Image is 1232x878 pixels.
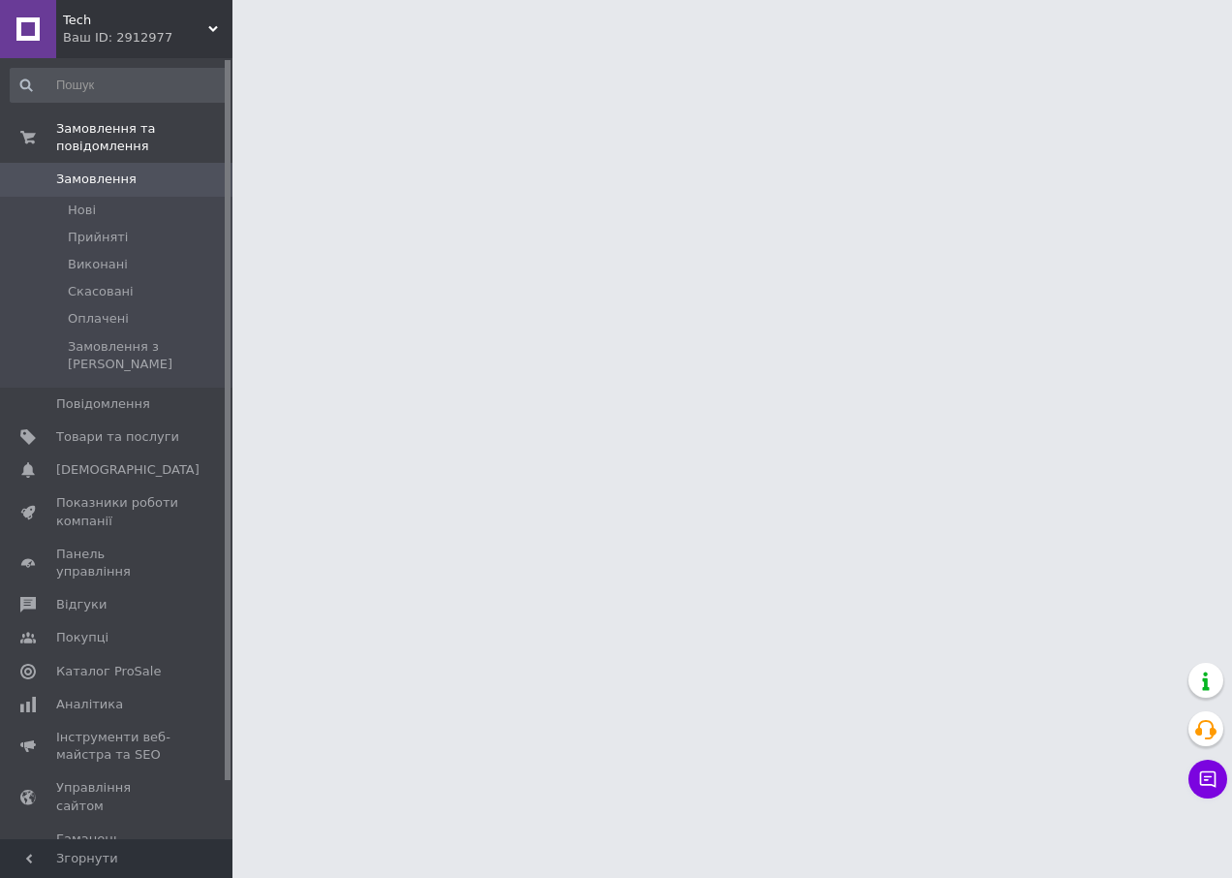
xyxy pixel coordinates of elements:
[63,29,232,47] div: Ваш ID: 2912977
[56,428,179,446] span: Товари та послуги
[56,831,179,865] span: Гаманець компанії
[56,120,232,155] span: Замовлення та повідомлення
[56,663,161,680] span: Каталог ProSale
[56,696,123,713] span: Аналітика
[63,12,208,29] span: Tech
[56,395,150,413] span: Повідомлення
[68,283,134,300] span: Скасовані
[68,338,227,373] span: Замовлення з [PERSON_NAME]
[68,202,96,219] span: Нові
[10,68,229,103] input: Пошук
[56,546,179,580] span: Панель управління
[56,494,179,529] span: Показники роботи компанії
[56,779,179,814] span: Управління сайтом
[56,629,108,646] span: Покупці
[1188,760,1227,799] button: Чат з покупцем
[56,171,137,188] span: Замовлення
[68,256,128,273] span: Виконані
[56,461,200,479] span: [DEMOGRAPHIC_DATA]
[68,229,128,246] span: Прийняті
[56,596,107,613] span: Відгуки
[68,310,129,328] span: Оплачені
[56,729,179,764] span: Інструменти веб-майстра та SEO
